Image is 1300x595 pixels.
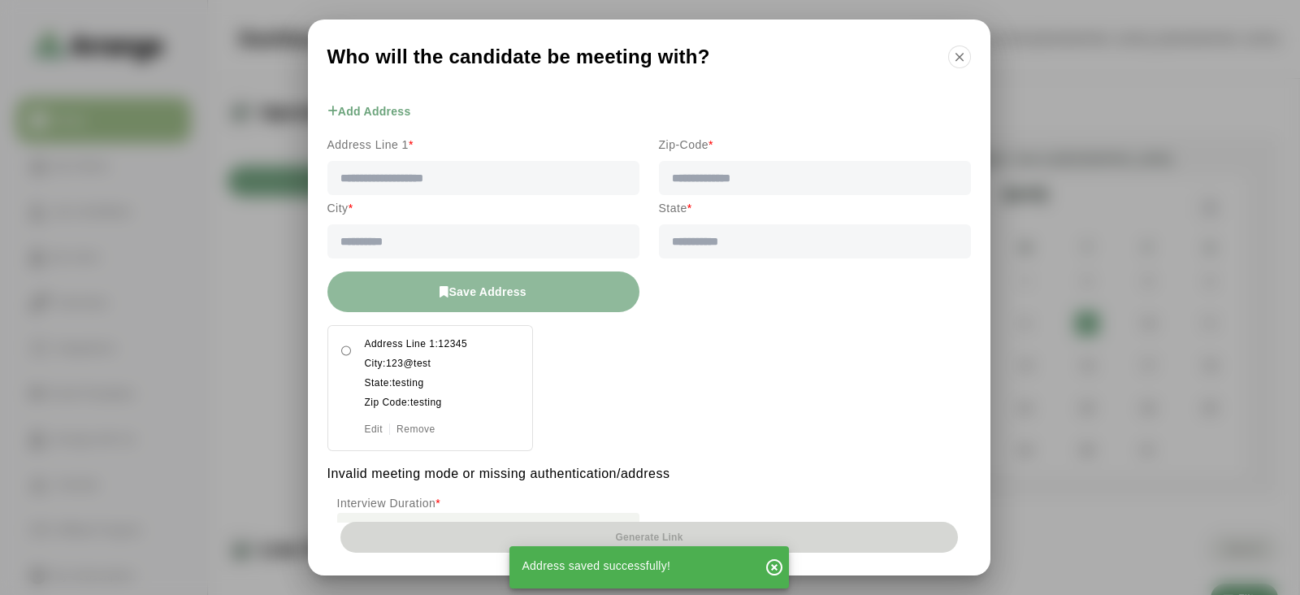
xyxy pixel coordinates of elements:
strong: Address Line 1: [364,338,438,350]
strong: City: [364,358,386,369]
label: Zip-Code [659,135,971,154]
p: testing [364,378,467,388]
strong: State: [364,377,392,389]
button: Add address [327,88,411,135]
p: testing [364,397,467,407]
label: City [327,198,639,218]
span: Who will the candidate be meeting with? [327,47,710,67]
button: Save Address [327,271,639,312]
label: State [659,198,971,218]
label: Address Line 1 [327,135,639,154]
strong: Zip Code: [364,397,410,408]
p: Interview Duration [337,493,639,513]
p: 12345 [364,339,467,349]
span: Remove [389,423,435,435]
span: Address saved successfully! [522,559,671,572]
p: 123@test [364,358,467,368]
input: Address Line 1:12345City:123@testState:testingZip Code:testingEditRemove [341,345,352,356]
span: Edit [364,423,389,435]
span: Invalid meeting mode or missing authentication/address [327,467,670,480]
